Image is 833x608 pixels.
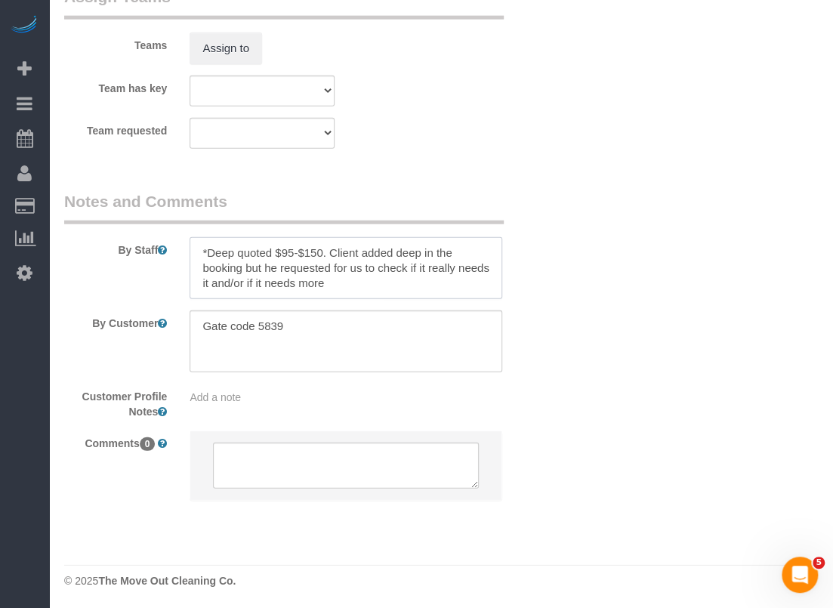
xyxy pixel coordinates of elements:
[190,32,262,64] button: Assign to
[64,190,504,224] legend: Notes and Comments
[53,310,178,331] label: By Customer
[53,237,178,258] label: By Staff
[64,573,818,588] div: © 2025
[53,32,178,53] label: Teams
[53,384,178,419] label: Customer Profile Notes
[53,431,178,451] label: Comments
[140,437,156,451] span: 0
[813,557,825,569] span: 5
[9,15,39,36] img: Automaid Logo
[53,76,178,96] label: Team has key
[98,575,236,587] strong: The Move Out Cleaning Co.
[782,557,818,593] iframe: Intercom live chat
[53,118,178,138] label: Team requested
[190,391,241,403] span: Add a note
